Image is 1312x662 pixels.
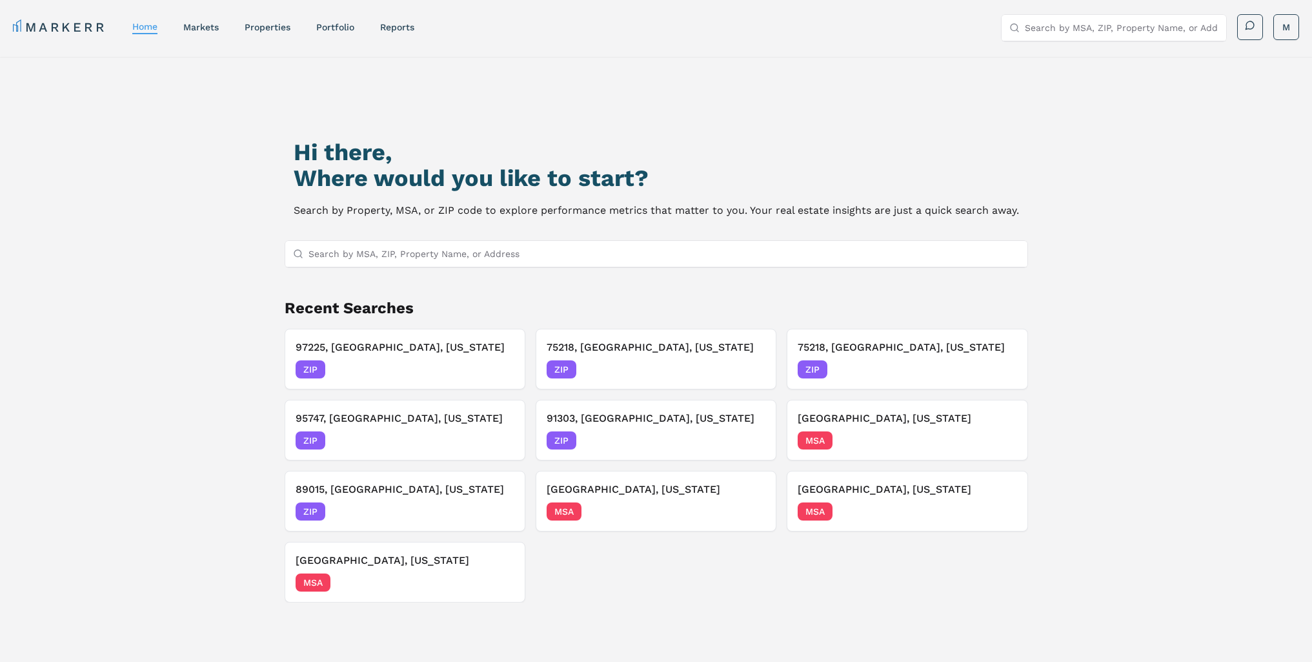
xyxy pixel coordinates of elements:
[547,482,765,497] h3: [GEOGRAPHIC_DATA], [US_STATE]
[536,471,776,532] button: [GEOGRAPHIC_DATA], [US_STATE]MSA[DATE]
[547,502,581,521] span: MSA
[536,400,776,460] button: 91303, [GEOGRAPHIC_DATA], [US_STATE]ZIP[DATE]
[547,431,576,450] span: ZIP
[787,471,1027,532] button: [GEOGRAPHIC_DATA], [US_STATE]MSA[DATE]
[798,340,1016,355] h3: 75218, [GEOGRAPHIC_DATA], [US_STATE]
[294,202,1019,220] p: Search by Property, MSA, or ZIP code to explore performance metrics that matter to you. Your real...
[296,502,325,521] span: ZIP
[285,471,525,532] button: 89015, [GEOGRAPHIC_DATA], [US_STATE]ZIP[DATE]
[547,360,576,378] span: ZIP
[787,329,1027,389] button: 75218, [GEOGRAPHIC_DATA], [US_STATE]ZIP[DATE]
[296,553,514,568] h3: [GEOGRAPHIC_DATA], [US_STATE]
[547,340,765,355] h3: 75218, [GEOGRAPHIC_DATA], [US_STATE]
[485,363,514,376] span: [DATE]
[736,363,765,376] span: [DATE]
[1273,14,1299,40] button: M
[296,482,514,497] h3: 89015, [GEOGRAPHIC_DATA], [US_STATE]
[308,241,1020,267] input: Search by MSA, ZIP, Property Name, or Address
[798,502,833,521] span: MSA
[485,505,514,518] span: [DATE]
[285,400,525,460] button: 95747, [GEOGRAPHIC_DATA], [US_STATE]ZIP[DATE]
[1025,15,1218,41] input: Search by MSA, ZIP, Property Name, or Address
[380,22,414,32] a: reports
[536,329,776,389] button: 75218, [GEOGRAPHIC_DATA], [US_STATE]ZIP[DATE]
[798,411,1016,426] h3: [GEOGRAPHIC_DATA], [US_STATE]
[736,434,765,447] span: [DATE]
[296,360,325,378] span: ZIP
[485,434,514,447] span: [DATE]
[183,22,219,32] a: markets
[296,431,325,450] span: ZIP
[1282,21,1290,34] span: M
[988,505,1017,518] span: [DATE]
[245,22,290,32] a: properties
[285,298,1028,318] h2: Recent Searches
[988,434,1017,447] span: [DATE]
[787,400,1027,460] button: [GEOGRAPHIC_DATA], [US_STATE]MSA[DATE]
[294,140,1019,165] h1: Hi there,
[285,329,525,389] button: 97225, [GEOGRAPHIC_DATA], [US_STATE]ZIP[DATE]
[547,411,765,426] h3: 91303, [GEOGRAPHIC_DATA], [US_STATE]
[294,165,1019,191] h2: Where would you like to start?
[798,431,833,450] span: MSA
[296,574,330,592] span: MSA
[132,21,157,32] a: home
[798,360,827,378] span: ZIP
[285,542,525,603] button: [GEOGRAPHIC_DATA], [US_STATE]MSA[DATE]
[296,340,514,355] h3: 97225, [GEOGRAPHIC_DATA], [US_STATE]
[485,576,514,589] span: [DATE]
[316,22,354,32] a: Portfolio
[296,411,514,426] h3: 95747, [GEOGRAPHIC_DATA], [US_STATE]
[988,363,1017,376] span: [DATE]
[736,505,765,518] span: [DATE]
[798,482,1016,497] h3: [GEOGRAPHIC_DATA], [US_STATE]
[13,18,106,36] a: MARKERR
